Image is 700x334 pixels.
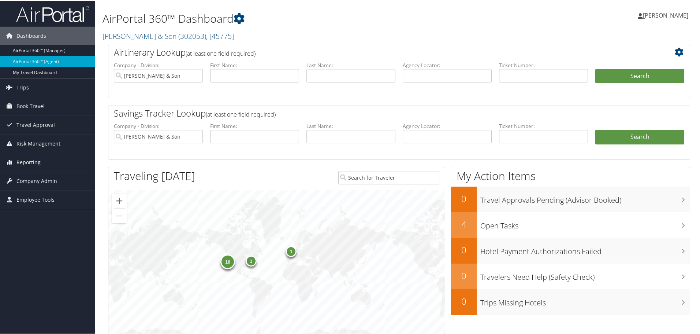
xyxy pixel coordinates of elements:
a: 0Trips Missing Hotels [451,289,690,314]
h2: 0 [451,192,477,204]
span: [PERSON_NAME] [643,11,688,19]
img: airportal-logo.png [16,5,89,22]
label: Last Name: [306,122,395,129]
input: search accounts [114,129,203,143]
a: 0Travel Approvals Pending (Advisor Booked) [451,186,690,212]
h3: Travel Approvals Pending (Advisor Booked) [480,191,690,205]
label: Ticket Number: [499,61,588,68]
span: Travel Approval [16,115,55,133]
a: [PERSON_NAME] & Son [103,30,234,40]
span: , [ 45775 ] [206,30,234,40]
h1: AirPortal 360™ Dashboard [103,10,498,26]
span: (at least one field required) [186,49,256,57]
input: Search for Traveler [338,170,439,184]
button: Zoom in [112,193,127,208]
label: Agency Locator: [403,122,492,129]
a: Search [595,129,684,144]
button: Search [595,68,684,83]
h3: Travelers Need Help (Safety Check) [480,268,690,282]
span: Dashboards [16,26,46,44]
label: Company - Division: [114,61,203,68]
h1: My Action Items [451,168,690,183]
h2: 4 [451,217,477,230]
label: Last Name: [306,61,395,68]
span: Employee Tools [16,190,55,208]
a: 4Open Tasks [451,212,690,237]
button: Zoom out [112,208,127,223]
div: 10 [220,254,235,268]
label: Agency Locator: [403,61,492,68]
label: First Name: [210,61,299,68]
span: ( 302053 ) [178,30,206,40]
h2: Airtinerary Lookup [114,45,636,58]
h1: Traveling [DATE] [114,168,195,183]
div: 1 [286,245,297,256]
a: 0Hotel Payment Authorizations Failed [451,237,690,263]
h3: Hotel Payment Authorizations Failed [480,242,690,256]
h2: Savings Tracker Lookup [114,106,636,119]
span: Book Travel [16,96,45,115]
a: 0Travelers Need Help (Safety Check) [451,263,690,289]
div: 1 [245,255,256,266]
h3: Trips Missing Hotels [480,293,690,307]
label: First Name: [210,122,299,129]
a: [PERSON_NAME] [638,4,696,26]
label: Ticket Number: [499,122,588,129]
span: Risk Management [16,134,60,152]
h2: 0 [451,294,477,307]
span: Company Admin [16,171,57,190]
span: Trips [16,78,29,96]
span: (at least one field required) [206,110,276,118]
h3: Open Tasks [480,216,690,230]
h2: 0 [451,243,477,256]
label: Company - Division: [114,122,203,129]
h2: 0 [451,269,477,281]
span: Reporting [16,153,41,171]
